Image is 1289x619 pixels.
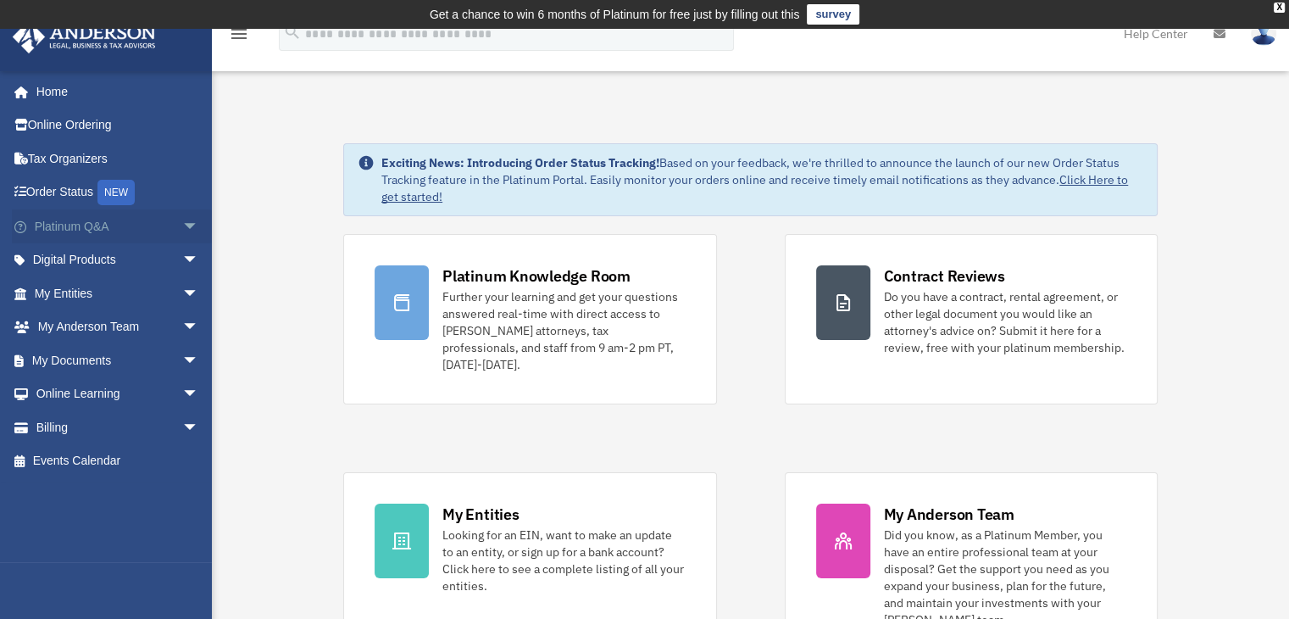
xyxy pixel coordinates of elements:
div: Platinum Knowledge Room [442,265,631,287]
a: Platinum Knowledge Room Further your learning and get your questions answered real-time with dire... [343,234,716,404]
a: Home [12,75,216,109]
span: arrow_drop_down [182,410,216,445]
img: Anderson Advisors Platinum Portal [8,20,161,53]
a: Digital Productsarrow_drop_down [12,243,225,277]
span: arrow_drop_down [182,343,216,378]
a: Tax Organizers [12,142,225,176]
div: close [1274,3,1285,13]
a: My Documentsarrow_drop_down [12,343,225,377]
div: Contract Reviews [884,265,1005,287]
div: Do you have a contract, rental agreement, or other legal document you would like an attorney's ad... [884,288,1126,356]
div: Based on your feedback, we're thrilled to announce the launch of our new Order Status Tracking fe... [381,154,1143,205]
div: Get a chance to win 6 months of Platinum for free just by filling out this [430,4,800,25]
div: My Anderson Team [884,504,1014,525]
i: menu [229,24,249,44]
a: Contract Reviews Do you have a contract, rental agreement, or other legal document you would like... [785,234,1158,404]
a: Online Ordering [12,109,225,142]
div: My Entities [442,504,519,525]
strong: Exciting News: Introducing Order Status Tracking! [381,155,659,170]
a: Online Learningarrow_drop_down [12,377,225,411]
span: arrow_drop_down [182,310,216,345]
a: menu [229,30,249,44]
a: Events Calendar [12,444,225,478]
a: survey [807,4,859,25]
div: Further your learning and get your questions answered real-time with direct access to [PERSON_NAM... [442,288,685,373]
span: arrow_drop_down [182,243,216,278]
a: Click Here to get started! [381,172,1128,204]
div: NEW [97,180,135,205]
span: arrow_drop_down [182,209,216,244]
img: User Pic [1251,21,1276,46]
a: Platinum Q&Aarrow_drop_down [12,209,225,243]
div: Looking for an EIN, want to make an update to an entity, or sign up for a bank account? Click her... [442,527,685,594]
a: Billingarrow_drop_down [12,410,225,444]
a: My Entitiesarrow_drop_down [12,276,225,310]
i: search [283,23,302,42]
a: Order StatusNEW [12,176,225,210]
a: My Anderson Teamarrow_drop_down [12,310,225,344]
span: arrow_drop_down [182,377,216,412]
span: arrow_drop_down [182,276,216,311]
